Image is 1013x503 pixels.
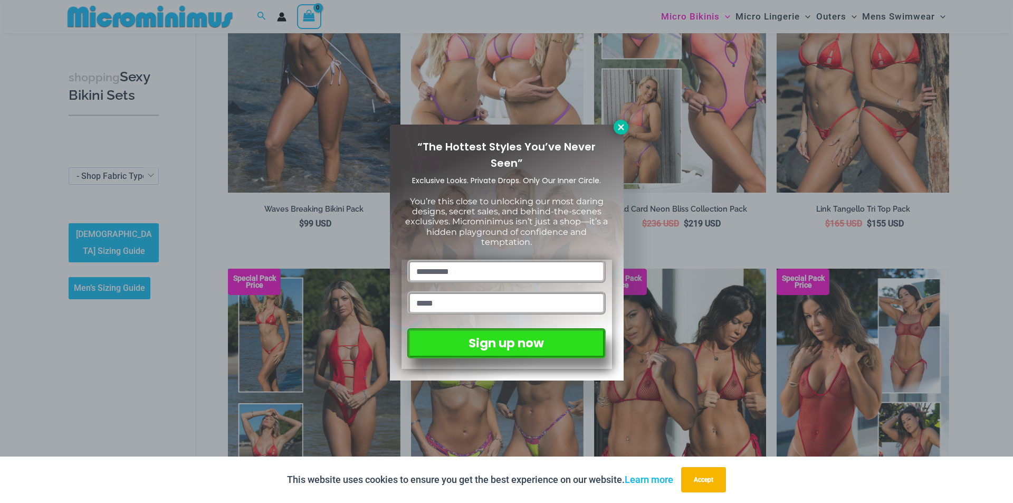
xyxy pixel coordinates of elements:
[407,328,605,358] button: Sign up now
[681,467,726,492] button: Accept
[287,472,673,488] p: This website uses cookies to ensure you get the best experience on our website.
[417,139,596,170] span: “The Hottest Styles You’ve Never Seen”
[625,474,673,485] a: Learn more
[405,196,608,247] span: You’re this close to unlocking our most daring designs, secret sales, and behind-the-scenes exclu...
[412,175,601,186] span: Exclusive Looks. Private Drops. Only Our Inner Circle.
[614,120,628,135] button: Close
